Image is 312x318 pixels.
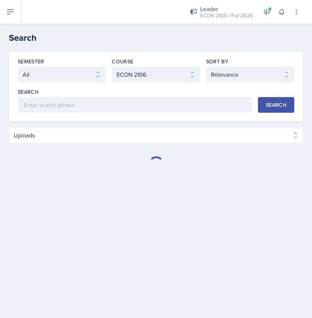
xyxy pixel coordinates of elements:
input: Enter search phrase [18,97,252,113]
label: Search [18,88,38,96]
div: ECON 2106 / Fall 2025 [200,12,253,20]
label: Course [112,58,133,65]
h2: Search [9,31,303,44]
label: Semester [18,58,44,65]
div: Search [266,102,286,108]
label: Sort By [206,58,228,65]
button: Search [258,97,294,113]
div: Leader [200,4,253,13]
